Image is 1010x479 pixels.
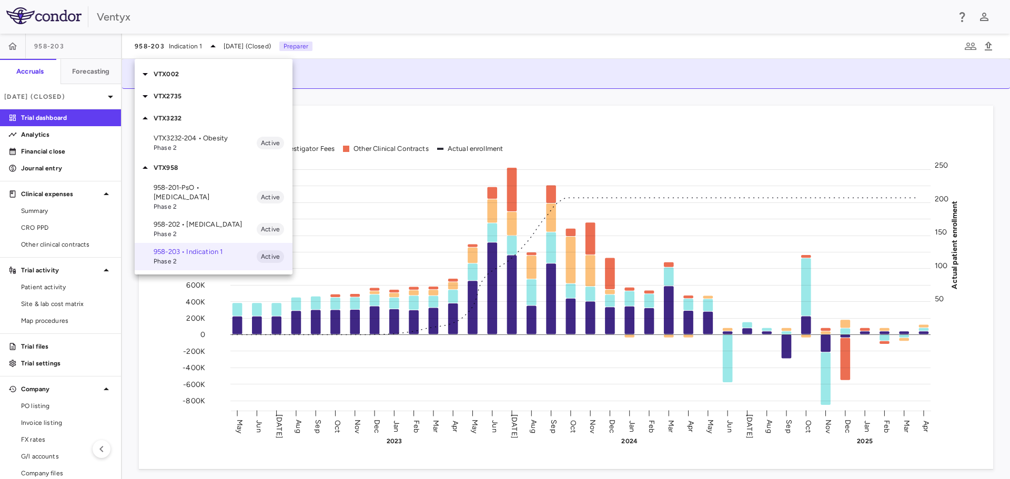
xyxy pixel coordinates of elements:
p: VTX3232-204 • Obesity [154,134,257,143]
p: 958-203 • Indication 1 [154,247,257,257]
p: VTX958 [154,163,292,172]
span: Active [257,192,284,202]
div: VTX002 [135,63,292,85]
span: Phase 2 [154,143,257,152]
div: VTX2735 [135,85,292,107]
div: VTX3232 [135,107,292,129]
div: VTX3232-204 • ObesityPhase 2Active [135,129,292,157]
span: Phase 2 [154,229,257,239]
p: 958-201-PsO • [MEDICAL_DATA] [154,183,257,202]
span: Active [257,252,284,261]
div: 958-201-PsO • [MEDICAL_DATA]Phase 2Active [135,179,292,216]
span: Phase 2 [154,257,257,266]
span: Active [257,138,284,148]
span: Phase 2 [154,202,257,211]
div: 958-203 • Indication 1Phase 2Active [135,243,292,270]
p: 958-202 • [MEDICAL_DATA] [154,220,257,229]
span: Active [257,225,284,234]
p: VTX002 [154,69,292,79]
div: VTX958 [135,157,292,179]
div: 958-202 • [MEDICAL_DATA]Phase 2Active [135,216,292,243]
p: VTX3232 [154,114,292,123]
p: VTX2735 [154,91,292,101]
